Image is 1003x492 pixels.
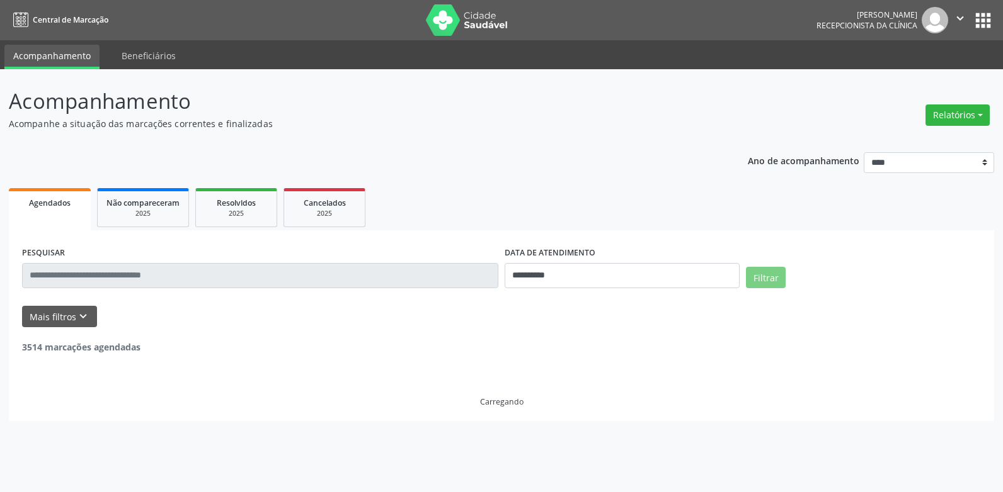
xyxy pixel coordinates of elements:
[9,117,699,130] p: Acompanhe a situação das marcações correntes e finalizadas
[33,14,108,25] span: Central de Marcação
[22,306,97,328] button: Mais filtroskeyboard_arrow_down
[29,198,71,208] span: Agendados
[22,243,65,263] label: PESQUISAR
[817,9,917,20] div: [PERSON_NAME]
[304,198,346,208] span: Cancelados
[972,9,994,31] button: apps
[9,9,108,30] a: Central de Marcação
[217,198,256,208] span: Resolvidos
[4,45,100,69] a: Acompanhamento
[922,7,948,33] img: img
[953,11,967,25] i: 
[817,20,917,31] span: Recepcionista da clínica
[76,310,90,323] i: keyboard_arrow_down
[293,209,356,218] div: 2025
[9,86,699,117] p: Acompanhamento
[505,243,595,263] label: DATA DE ATENDIMENTO
[205,209,268,218] div: 2025
[22,341,140,353] strong: 3514 marcações agendadas
[113,45,185,67] a: Beneficiários
[106,209,180,218] div: 2025
[748,152,859,168] p: Ano de acompanhamento
[106,198,180,208] span: Não compareceram
[480,396,524,407] div: Carregando
[926,104,990,126] button: Relatórios
[948,7,972,33] button: 
[746,267,786,288] button: Filtrar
